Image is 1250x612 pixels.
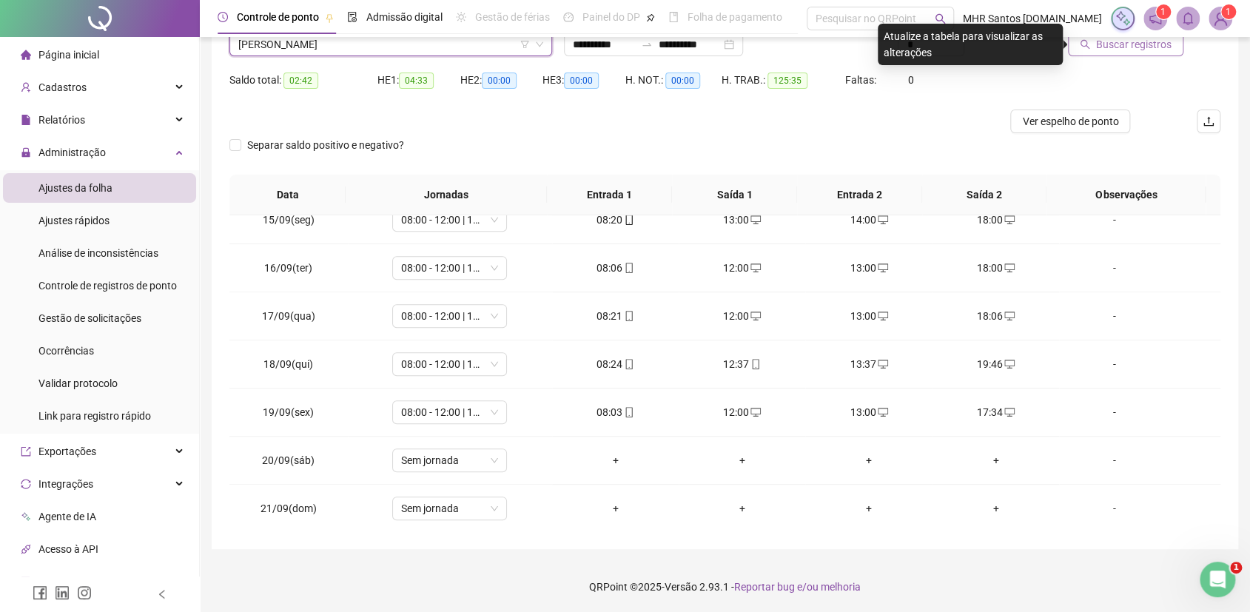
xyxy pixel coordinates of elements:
span: filter [520,40,529,49]
span: Aceite de uso [38,576,99,588]
span: 1 [1160,7,1166,17]
div: H. TRAB.: [722,72,845,89]
div: + [817,500,920,517]
span: clock-circle [218,12,228,22]
div: - [1071,404,1158,420]
span: desktop [749,311,761,321]
span: 125:35 [767,73,807,89]
div: HE 1: [377,72,460,89]
span: mobile [622,311,634,321]
th: Jornadas [346,175,547,215]
span: pushpin [646,13,655,22]
span: Acesso à API [38,543,98,555]
span: notification [1149,12,1162,25]
span: desktop [749,263,761,273]
span: Análise de inconsistências [38,247,158,259]
span: search [1080,39,1090,50]
span: 15/09(seg) [263,214,315,226]
span: pushpin [325,13,334,22]
span: Painel do DP [582,11,640,23]
span: home [21,50,31,60]
div: 12:37 [690,356,793,372]
div: 18:00 [944,212,1047,228]
span: mobile [749,359,761,369]
span: Observações [1058,186,1194,203]
span: lock [21,147,31,158]
span: Versão [665,581,697,593]
span: Gestão de férias [475,11,550,23]
div: - [1071,308,1158,324]
span: Integrações [38,478,93,490]
span: Página inicial [38,49,99,61]
span: Exportações [38,445,96,457]
span: sync [21,479,31,489]
div: 19:46 [944,356,1047,372]
span: Agente de IA [38,511,96,522]
div: HE 2: [460,72,543,89]
div: 08:20 [564,212,667,228]
span: desktop [1003,407,1015,417]
div: 18:00 [944,260,1047,276]
span: down [535,40,544,49]
div: + [817,452,920,468]
span: file [21,115,31,125]
span: 00:00 [665,73,700,89]
th: Data [229,175,346,215]
span: Reportar bug e/ou melhoria [734,581,861,593]
span: api [21,544,31,554]
div: + [944,500,1047,517]
div: 13:37 [817,356,920,372]
span: to [641,38,653,50]
span: Cadastros [38,81,87,93]
div: 12:00 [690,260,793,276]
span: export [21,446,31,457]
span: swap-right [641,38,653,50]
span: Controle de ponto [237,11,319,23]
img: sparkle-icon.fc2bf0ac1784a2077858766a79e2daf3.svg [1115,10,1131,27]
span: Admissão digital [366,11,443,23]
span: bell [1181,12,1194,25]
div: - [1071,452,1158,468]
span: desktop [876,359,888,369]
span: instagram [77,585,92,600]
span: Link para registro rápido [38,410,151,422]
span: desktop [1003,311,1015,321]
div: 17:34 [944,404,1047,420]
span: mobile [622,263,634,273]
div: + [944,452,1047,468]
div: Saldo total: [229,72,377,89]
span: desktop [1003,359,1015,369]
span: sun [456,12,466,22]
span: Sem jornada [401,497,498,519]
div: 13:00 [817,260,920,276]
span: file-done [347,12,357,22]
span: Gestão de solicitações [38,312,141,324]
div: + [690,500,793,517]
span: Sem jornada [401,449,498,471]
iframe: Intercom live chat [1200,562,1235,597]
span: upload [1203,115,1214,127]
div: 13:00 [817,308,920,324]
span: desktop [749,407,761,417]
div: 08:06 [564,260,667,276]
span: book [668,12,679,22]
div: + [564,452,667,468]
span: desktop [876,215,888,225]
div: - [1071,260,1158,276]
span: Ocorrências [38,345,94,357]
div: 12:00 [690,404,793,420]
span: search [935,13,946,24]
div: - [1071,500,1158,517]
span: Validar protocolo [38,377,118,389]
span: Separar saldo positivo e negativo? [241,137,410,153]
span: HELEN BUCHEB TURATO [238,33,543,56]
span: 02:42 [283,73,318,89]
span: Faltas: [845,74,878,86]
span: desktop [749,215,761,225]
div: 12:00 [690,308,793,324]
span: Relatórios [38,114,85,126]
span: Administração [38,147,106,158]
span: desktop [1003,263,1015,273]
span: Ajustes da folha [38,182,112,194]
span: 19/09(sex) [263,406,314,418]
